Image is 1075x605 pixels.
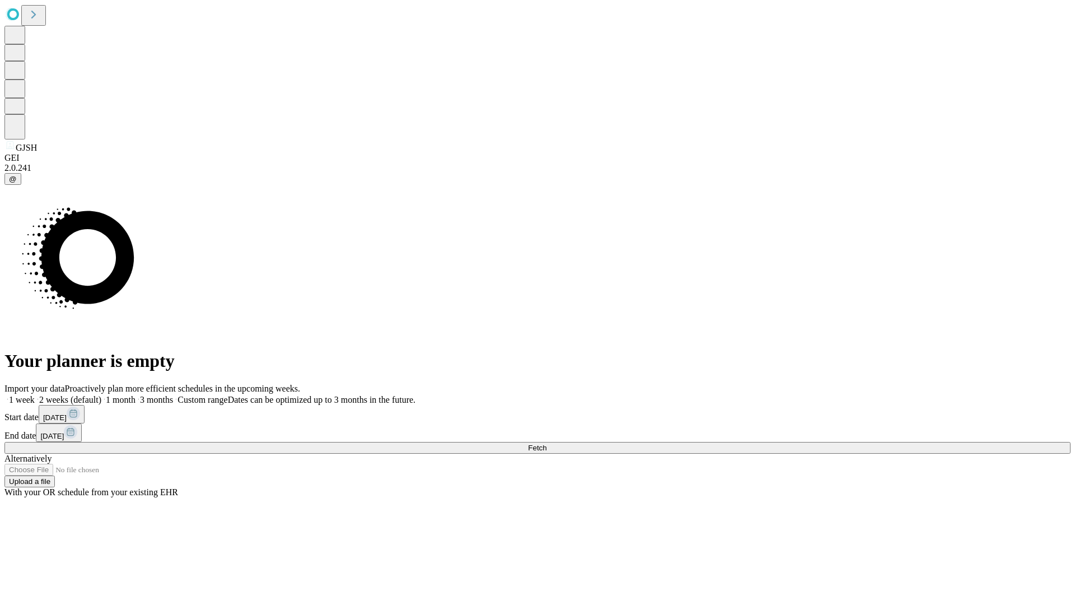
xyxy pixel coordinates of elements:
span: Import your data [4,384,65,393]
span: Dates can be optimized up to 3 months in the future. [228,395,415,404]
span: Custom range [177,395,227,404]
button: @ [4,173,21,185]
span: 2 weeks (default) [39,395,101,404]
div: 2.0.241 [4,163,1071,173]
span: 1 month [106,395,135,404]
span: Fetch [528,444,546,452]
span: 1 week [9,395,35,404]
span: [DATE] [40,432,64,440]
h1: Your planner is empty [4,351,1071,371]
div: End date [4,424,1071,442]
span: GJSH [16,143,37,152]
button: [DATE] [36,424,82,442]
button: Upload a file [4,476,55,487]
button: [DATE] [39,405,85,424]
div: Start date [4,405,1071,424]
span: 3 months [140,395,173,404]
div: GEI [4,153,1071,163]
span: With your OR schedule from your existing EHR [4,487,178,497]
button: Fetch [4,442,1071,454]
span: [DATE] [43,413,67,422]
span: Alternatively [4,454,52,463]
span: @ [9,175,17,183]
span: Proactively plan more efficient schedules in the upcoming weeks. [65,384,300,393]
